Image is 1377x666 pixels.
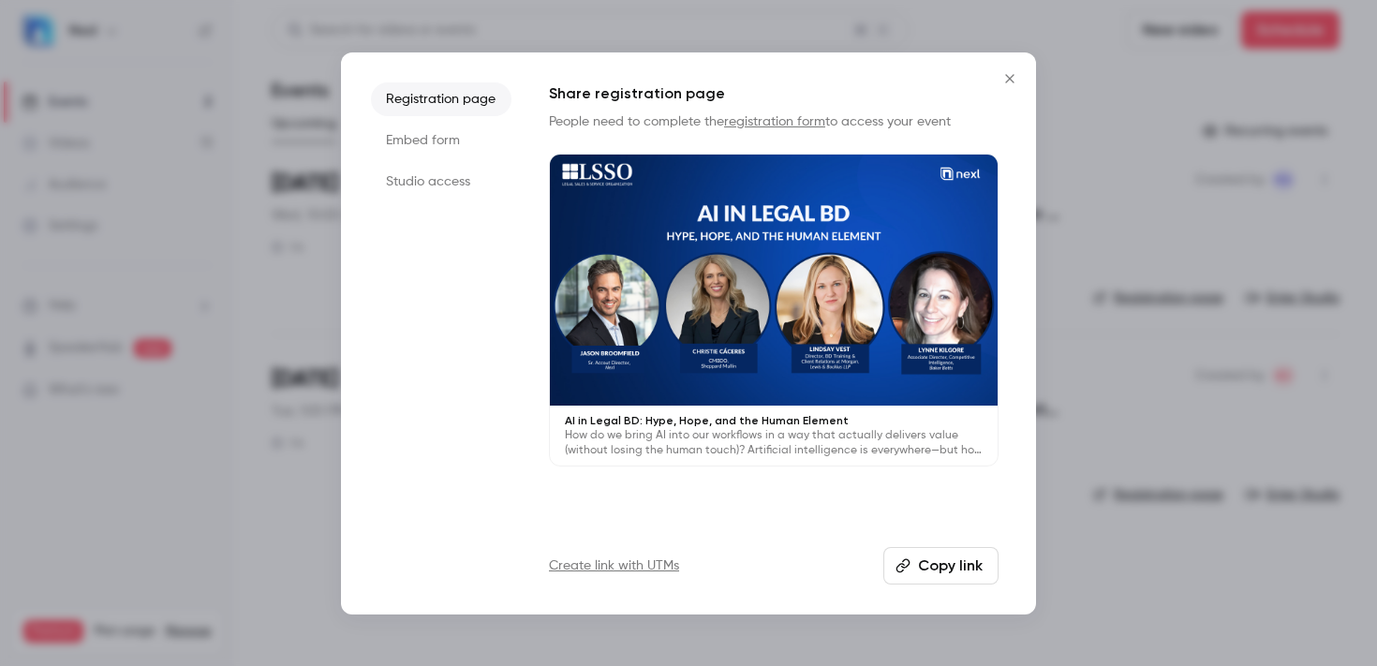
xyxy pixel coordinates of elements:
[991,60,1029,97] button: Close
[549,154,999,467] a: AI in Legal BD: Hype, Hope, and the Human ElementHow do we bring AI into our workflows in a way t...
[549,82,999,105] h1: Share registration page
[549,556,679,575] a: Create link with UTMs
[883,547,999,585] button: Copy link
[565,428,983,458] p: How do we bring AI into our workflows in a way that actually delivers value (without losing the h...
[371,165,511,199] li: Studio access
[724,115,825,128] a: registration form
[371,124,511,157] li: Embed form
[549,112,999,131] p: People need to complete the to access your event
[371,82,511,116] li: Registration page
[565,413,983,428] p: AI in Legal BD: Hype, Hope, and the Human Element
